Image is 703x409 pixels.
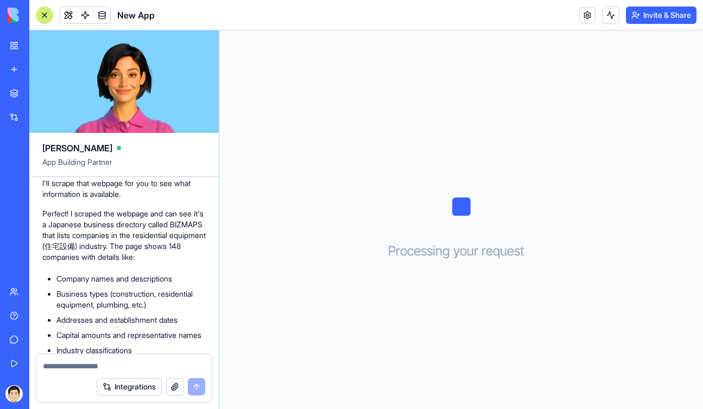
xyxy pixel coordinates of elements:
span: New App [117,9,155,22]
li: Company names and descriptions [56,273,206,284]
li: Capital amounts and representative names [56,330,206,341]
li: Business types (construction, residential equipment, plumbing, etc.) [56,289,206,310]
p: I'll scrape that webpage for you to see what information is available. [42,178,206,200]
img: logo [8,8,75,23]
img: ACg8ocLoT3dmfemaOhoM-0J8CgD4QbNzdiq8-Rp375-lNZRSxZC7WXvd=s96-c [5,385,23,402]
span: App Building Partner [42,157,206,176]
span: [PERSON_NAME] [42,142,112,155]
p: Perfect! I scraped the webpage and can see it's a Japanese business directory called BIZMAPS that... [42,208,206,263]
li: Addresses and establishment dates [56,315,206,325]
h3: Processing your request [388,242,534,260]
button: Invite & Share [626,7,696,24]
li: Industry classifications [56,345,206,356]
button: Integrations [97,378,162,395]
